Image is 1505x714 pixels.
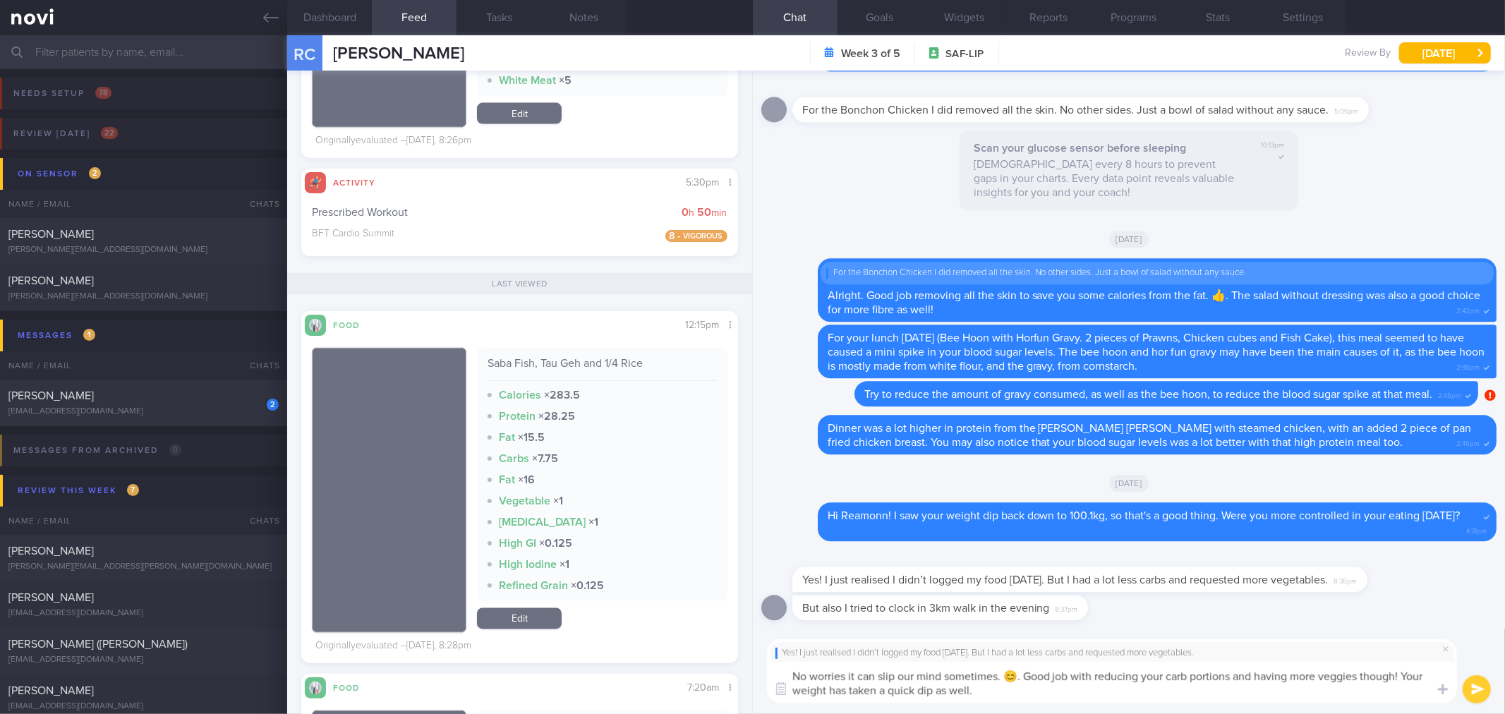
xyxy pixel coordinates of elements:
[1456,359,1480,373] span: 2:45pm
[1399,42,1491,63] button: [DATE]
[10,84,115,103] div: Needs setup
[499,580,568,591] strong: Refined Grain
[802,603,1050,614] span: But also I tried to clock in 3km walk in the evening
[828,290,1481,315] span: Alright. Good job removing all the skin to save you some calories from the fat. 👍. The salad with...
[8,245,279,255] div: [PERSON_NAME][EMAIL_ADDRESS][DOMAIN_NAME]
[8,639,188,650] span: [PERSON_NAME] ([PERSON_NAME])
[864,389,1432,400] span: Try to reduce the amount of gravy consumed, as well as the bee hoon, to reduce the blood sugar sp...
[8,608,279,619] div: [EMAIL_ADDRESS][DOMAIN_NAME]
[169,444,181,456] span: 0
[315,135,471,147] div: Originally evaluated – [DATE], 8:26pm
[775,648,1449,659] div: Yes! I just realised I didn’t logged my food [DATE]. But I had a lot less carbs and requested mor...
[10,124,121,143] div: Review [DATE]
[477,103,562,124] a: Edit
[1335,103,1359,116] span: 5:06pm
[802,574,1329,586] span: Yes! I just realised I didn’t logged my food [DATE]. But I had a lot less carbs and requested mor...
[231,190,287,218] div: Chats
[828,332,1485,372] span: For your lunch [DATE] (Bee Hoon with Horfun Gravy. 2 pieces of Prawns, Chicken cubes and Fish Cak...
[231,351,287,380] div: Chats
[712,208,727,218] small: min
[560,559,569,570] strong: × 1
[127,484,139,496] span: 7
[841,47,900,61] strong: Week 3 of 5
[488,356,716,381] div: Saba Fish, Tau Geh and 1/4 Rice
[95,87,111,99] span: 78
[312,228,651,241] div: BFT Cardio Summit
[688,683,720,693] span: 7:20am
[8,390,94,401] span: [PERSON_NAME]
[279,27,332,81] div: RC
[499,495,550,507] strong: Vegetable
[687,178,720,188] span: 5:30pm
[89,167,101,179] span: 2
[101,127,118,139] span: 22
[974,157,1241,200] p: [DEMOGRAPHIC_DATA] every 8 hours to prevent gaps in your charts. Every data point reveals valuabl...
[287,273,751,294] div: Last viewed
[312,205,408,219] span: Prescribed Workout
[588,516,598,528] strong: × 1
[326,318,382,330] div: Food
[539,538,572,549] strong: × 0.125
[267,399,279,411] div: 2
[499,453,529,464] strong: Carbs
[8,275,94,286] span: [PERSON_NAME]
[315,640,471,653] div: Originally evaluated – [DATE], 8:28pm
[682,207,689,218] strong: 0
[974,143,1186,154] strong: Scan your glucose sensor before sleeping
[1109,475,1149,492] span: [DATE]
[686,320,720,330] span: 12:15pm
[8,291,279,302] div: [PERSON_NAME][EMAIL_ADDRESS][DOMAIN_NAME]
[499,516,586,528] strong: [MEDICAL_DATA]
[8,655,279,665] div: [EMAIL_ADDRESS][DOMAIN_NAME]
[1261,141,1284,150] span: 10:13pm
[477,608,562,629] a: Edit
[698,207,712,218] strong: 50
[802,104,1329,116] span: For the Bonchon Chicken I did removed all the skin. No other sides. Just a bowl of salad without ...
[1466,523,1487,536] span: 4:31pm
[499,75,556,86] strong: White Meat
[571,580,604,591] strong: × 0.125
[231,507,287,535] div: Chats
[499,389,541,401] strong: Calories
[14,164,104,183] div: On sensor
[945,47,984,61] span: SAF-LIP
[8,701,279,712] div: [EMAIL_ADDRESS][DOMAIN_NAME]
[532,453,558,464] strong: × 7.75
[326,176,382,188] div: Activity
[499,559,557,570] strong: High Iodine
[553,495,563,507] strong: × 1
[8,406,279,417] div: [EMAIL_ADDRESS][DOMAIN_NAME]
[828,423,1472,448] span: Dinner was a lot higher in protein from the [PERSON_NAME] [PERSON_NAME] with steamed chicken, wit...
[1438,387,1461,401] span: 2:45pm
[1456,303,1480,316] span: 2:42pm
[1345,47,1391,60] span: Review By
[1056,601,1078,615] span: 8:37pm
[665,230,727,242] span: Vigorous
[826,267,1488,279] div: For the Bonchon Chicken I did removed all the skin. No other sides. Just a bowl of salad without ...
[559,75,572,86] strong: × 5
[538,411,575,422] strong: × 28.25
[518,432,545,443] strong: × 15.5
[499,411,536,422] strong: Protein
[14,326,99,345] div: Messages
[83,329,95,341] span: 1
[326,681,382,693] div: Food
[499,538,536,549] strong: High GI
[689,208,695,218] small: h
[8,592,94,603] span: [PERSON_NAME]
[518,474,535,485] strong: × 16
[499,474,515,485] strong: Fat
[1456,435,1480,449] span: 2:46pm
[8,545,94,557] span: [PERSON_NAME]
[14,481,143,500] div: Review this week
[670,231,684,241] span: 8
[8,229,94,240] span: [PERSON_NAME]
[499,432,515,443] strong: Fat
[312,348,466,633] img: Saba Fish, Tau Geh and 1/4 Rice
[8,562,279,572] div: [PERSON_NAME][EMAIL_ADDRESS][PERSON_NAME][DOMAIN_NAME]
[544,389,580,401] strong: × 283.5
[1334,573,1358,586] span: 8:36pm
[828,510,1461,521] span: Hi Reamonn! I saw your weight dip back down to 100.1kg, so that's a good thing. Were you more con...
[1109,231,1149,248] span: [DATE]
[10,441,185,460] div: Messages from Archived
